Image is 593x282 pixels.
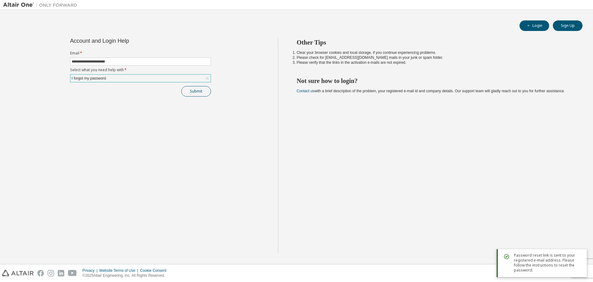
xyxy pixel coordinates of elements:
div: I forgot my password [70,75,211,82]
div: Account and Login Help [70,38,183,43]
button: Sign Up [553,20,582,31]
img: Altair One [3,2,80,8]
span: Password reset link is sent to your registered e-mail address. Please follow the instructions to ... [514,253,582,273]
label: Select what you need help with [70,67,211,72]
li: Please verify that the links in the activation e-mails are not expired. [297,60,572,65]
img: altair_logo.svg [2,270,34,276]
div: Website Terms of Use [99,268,140,273]
span: with a brief description of the problem, your registered e-mail id and company details. Our suppo... [297,89,565,93]
div: I forgot my password [71,75,107,82]
label: Email [70,51,211,56]
a: Contact us [297,89,314,93]
img: youtube.svg [68,270,77,276]
button: Login [519,20,549,31]
li: Please check for [EMAIL_ADDRESS][DOMAIN_NAME] mails in your junk or spam folder. [297,55,572,60]
div: Cookie Consent [140,268,170,273]
img: linkedin.svg [58,270,64,276]
button: Submit [181,86,211,97]
img: instagram.svg [48,270,54,276]
div: Privacy [82,268,99,273]
img: facebook.svg [37,270,44,276]
h2: Other Tips [297,38,572,46]
li: Clear your browser cookies and local storage, if you continue experiencing problems. [297,50,572,55]
h2: Not sure how to login? [297,77,572,85]
p: © 2025 Altair Engineering, Inc. All Rights Reserved. [82,273,170,278]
